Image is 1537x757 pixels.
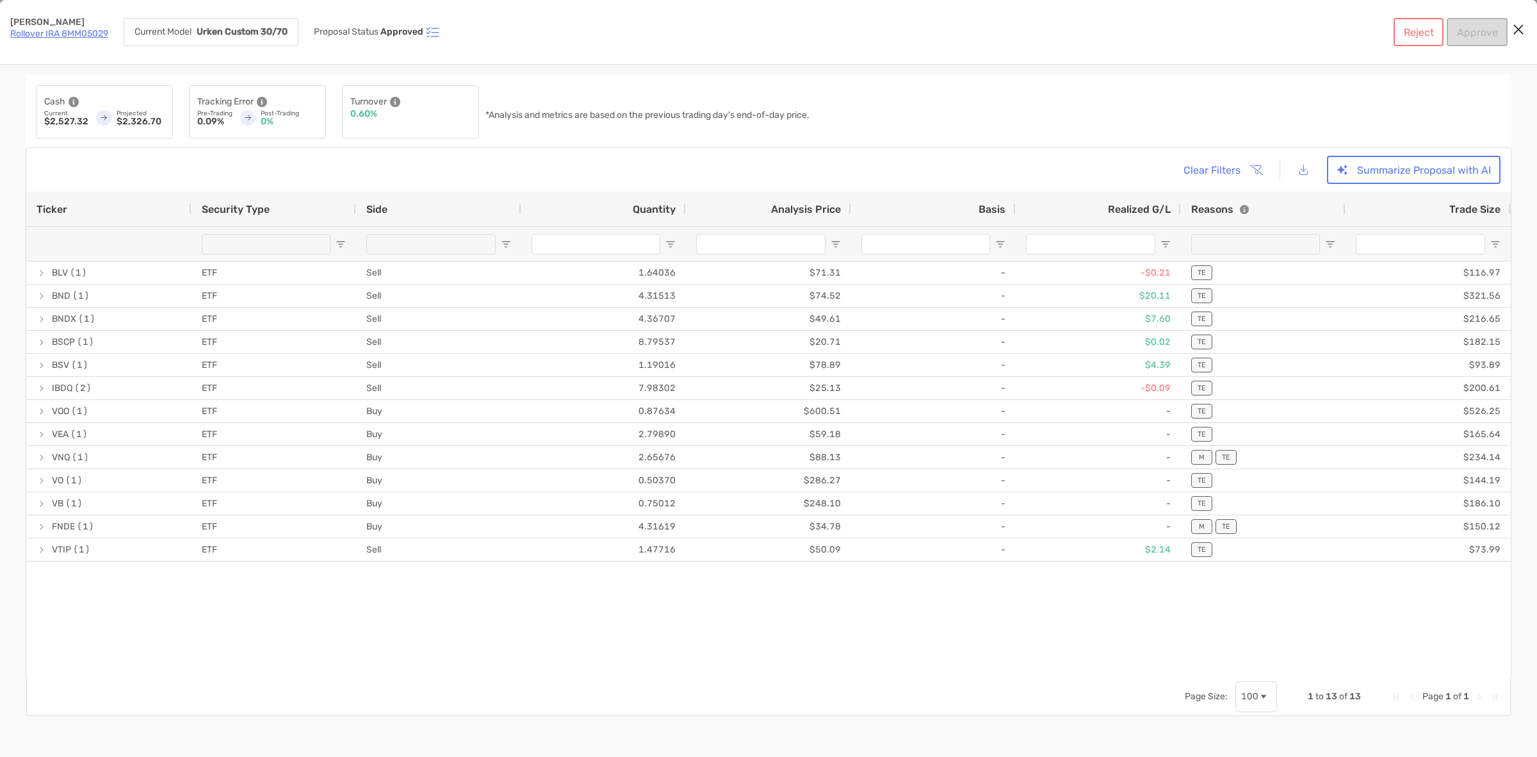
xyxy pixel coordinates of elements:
[995,239,1005,249] button: Open Filter Menu
[77,516,94,537] span: (1)
[1325,239,1335,249] button: Open Filter Menu
[52,516,75,537] span: FNDE
[1422,691,1443,702] span: Page
[1346,423,1511,445] div: $165.64
[77,331,94,353] span: (1)
[521,538,686,561] div: 1.47716
[10,18,108,27] p: [PERSON_NAME]
[851,308,1016,330] div: -
[1315,691,1324,702] span: to
[1346,515,1511,538] div: $150.12
[1490,692,1500,702] div: Last Page
[532,234,660,254] input: Quantity Filter Input
[350,110,377,119] p: 0.60%
[1407,692,1417,702] div: Previous Page
[771,203,841,215] span: Analysis Price
[521,400,686,422] div: 0.87634
[1346,377,1511,399] div: $200.61
[52,470,63,491] span: VO
[851,538,1016,561] div: -
[851,377,1016,399] div: -
[1016,308,1181,330] div: $7.60
[1308,691,1313,702] span: 1
[1339,691,1347,702] span: of
[65,470,83,491] span: (1)
[1016,354,1181,376] div: $4.39
[78,308,95,329] span: (1)
[1016,515,1181,538] div: -
[70,424,88,445] span: (1)
[134,28,191,37] p: Current Model
[191,354,356,376] div: ETF
[851,446,1016,469] div: -
[831,239,841,249] button: Open Filter Menu
[1016,423,1181,445] div: -
[1235,681,1277,712] div: Page Size
[52,378,72,399] span: IBDQ
[851,492,1016,515] div: -
[1173,156,1271,184] button: Clear Filters
[44,94,65,110] p: Cash
[1349,691,1361,702] span: 13
[1016,492,1181,515] div: -
[197,117,232,126] p: 0.09%
[191,308,356,330] div: ETF
[686,308,851,330] div: $49.61
[37,203,67,215] span: Ticker
[52,331,75,353] span: BSCP
[851,331,1016,353] div: -
[521,285,686,307] div: 4.31513
[686,515,851,538] div: $34.78
[521,377,686,399] div: 7.98302
[44,117,88,126] p: $2,527.32
[65,493,83,514] span: (1)
[52,424,69,445] span: VEA
[10,28,108,39] a: Rollover IRA 8MM05029
[191,446,356,469] div: ETF
[52,401,69,422] span: VOO
[356,538,521,561] div: Sell
[851,285,1016,307] div: -
[1346,285,1511,307] div: $321.56
[356,308,521,330] div: Sell
[686,262,851,284] div: $71.31
[1016,285,1181,307] div: $20.11
[501,239,511,249] button: Open Filter Menu
[1198,476,1206,485] p: TE
[356,262,521,284] div: Sell
[71,401,88,422] span: (1)
[356,377,521,399] div: Sell
[71,354,88,376] span: (1)
[851,354,1016,376] div: -
[70,262,87,283] span: (1)
[633,203,676,215] span: Quantity
[74,378,92,399] span: (2)
[1346,262,1511,284] div: $116.97
[1346,538,1511,561] div: $73.99
[52,539,71,560] span: VTIP
[44,110,88,117] p: Current
[686,423,851,445] div: $59.18
[117,117,165,126] p: $2,326.70
[191,492,356,515] div: ETF
[521,262,686,284] div: 1.64036
[686,354,851,376] div: $78.89
[52,447,70,468] span: VNQ
[191,262,356,284] div: ETF
[1198,499,1206,508] p: TE
[485,111,809,120] p: *Analysis and metrics are based on the previous trading day's end-of-day price.
[686,331,851,353] div: $20.71
[1198,407,1206,415] p: TE
[52,493,63,514] span: VB
[1490,239,1500,249] button: Open Filter Menu
[72,447,89,468] span: (1)
[380,27,423,37] p: Approved
[1346,331,1511,353] div: $182.15
[261,117,318,126] p: 0%
[1191,203,1249,215] div: Reasons
[1016,331,1181,353] div: $0.02
[356,400,521,422] div: Buy
[851,469,1016,492] div: -
[191,377,356,399] div: ETF
[52,262,68,283] span: BLV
